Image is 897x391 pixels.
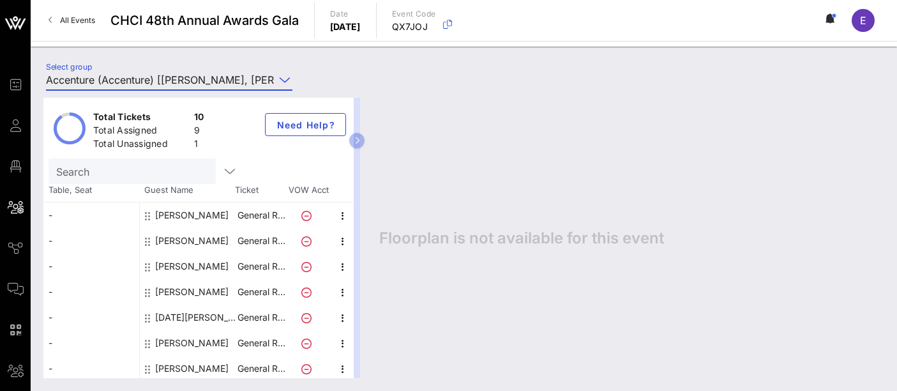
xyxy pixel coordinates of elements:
[155,356,229,381] div: Marilyn Prempeh
[139,184,235,197] span: Guest Name
[236,356,287,381] p: General R…
[43,356,139,381] div: -
[265,113,346,136] button: Need Help?
[236,279,287,305] p: General R…
[330,20,361,33] p: [DATE]
[236,203,287,228] p: General R…
[41,10,103,31] a: All Events
[155,203,229,228] div: Abraham Walker
[194,111,204,126] div: 10
[236,254,287,279] p: General R…
[155,279,229,305] div: Jamie Maldonado
[43,279,139,305] div: -
[43,330,139,356] div: -
[860,14,866,27] span: E
[392,8,436,20] p: Event Code
[60,15,95,25] span: All Events
[43,203,139,228] div: -
[194,137,204,153] div: 1
[236,305,287,330] p: General R…
[276,119,335,130] span: Need Help?
[379,229,664,248] span: Floorplan is not available for this event
[43,254,139,279] div: -
[110,11,299,30] span: CHCI 48th Annual Awards Gala
[235,184,286,197] span: Ticket
[43,305,139,330] div: -
[155,330,229,356] div: Marilyn Dyson
[93,124,189,140] div: Total Assigned
[236,228,287,254] p: General R…
[46,62,92,72] label: Select group
[43,184,139,197] span: Table, Seat
[155,254,229,279] div: Ihita Kabir
[155,228,229,254] div: Daniel Gomez
[852,9,875,32] div: E
[286,184,331,197] span: VOW Acct
[392,20,436,33] p: QX7JOJ
[330,8,361,20] p: Date
[194,124,204,140] div: 9
[93,137,189,153] div: Total Unassigned
[236,330,287,356] p: General R…
[93,111,189,126] div: Total Tickets
[43,228,139,254] div: -
[155,305,236,330] div: Lucia Ordonez-Gamero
